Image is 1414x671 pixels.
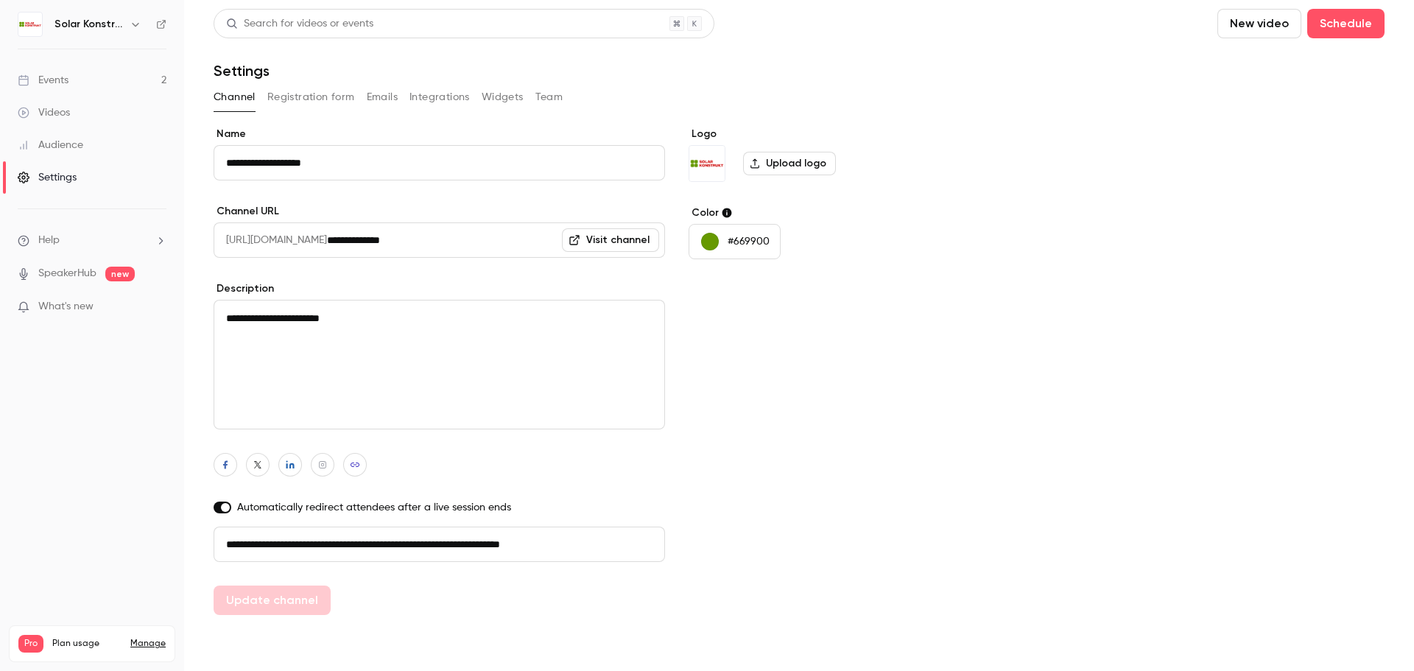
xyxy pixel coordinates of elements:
img: Solar Konstrukt Kft. [689,146,725,181]
div: Audience [18,138,83,152]
span: Plan usage [52,638,122,650]
div: Settings [18,170,77,185]
div: Videos [18,105,70,120]
button: Schedule [1307,9,1385,38]
label: Channel URL [214,204,665,219]
button: Channel [214,85,256,109]
a: Manage [130,638,166,650]
h1: Settings [214,62,270,80]
div: Search for videos or events [226,16,373,32]
label: Description [214,281,665,296]
button: Widgets [482,85,524,109]
span: Help [38,233,60,248]
span: Pro [18,635,43,653]
li: help-dropdown-opener [18,233,166,248]
p: #669900 [728,234,770,249]
h6: Solar Konstrukt Kft. [54,17,124,32]
a: Visit channel [562,228,659,252]
label: Upload logo [743,152,836,175]
div: Events [18,73,68,88]
img: Solar Konstrukt Kft. [18,13,42,36]
button: Emails [367,85,398,109]
label: Logo [689,127,915,141]
span: What's new [38,299,94,315]
label: Color [689,205,915,220]
button: #669900 [689,224,781,259]
button: Integrations [409,85,470,109]
button: New video [1217,9,1301,38]
button: Registration form [267,85,355,109]
button: Team [535,85,563,109]
span: [URL][DOMAIN_NAME] [214,222,327,258]
label: Automatically redirect attendees after a live session ends [214,500,665,515]
a: SpeakerHub [38,266,96,281]
span: new [105,267,135,281]
label: Name [214,127,665,141]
